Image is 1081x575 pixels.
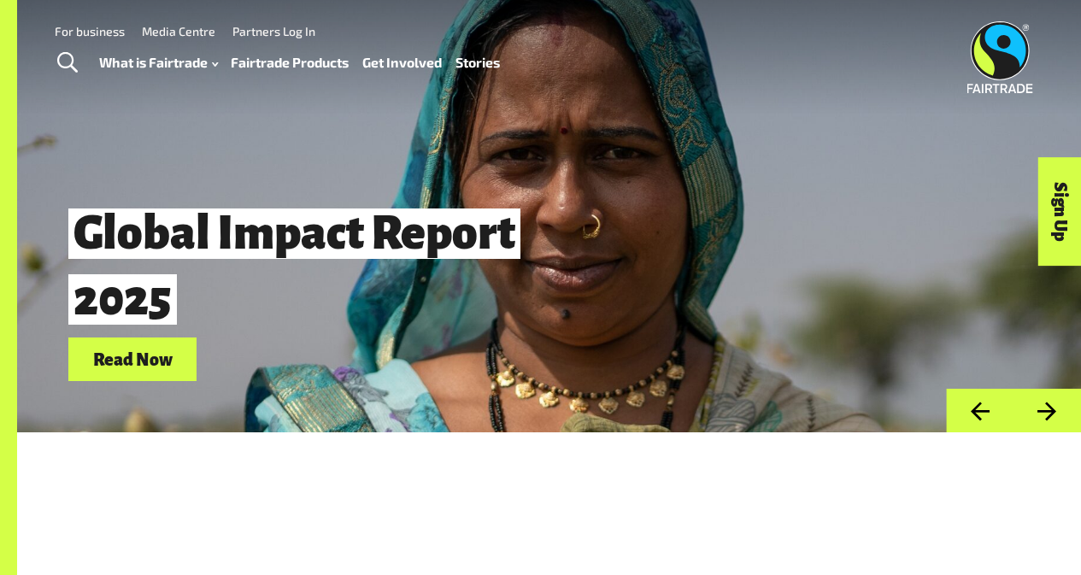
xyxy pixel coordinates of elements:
a: Toggle Search [46,42,88,85]
a: Get Involved [362,50,442,74]
a: Stories [455,50,500,74]
button: Previous [946,389,1013,432]
a: Fairtrade Products [231,50,349,74]
a: Media Centre [142,24,215,38]
a: What is Fairtrade [99,50,218,74]
a: For business [55,24,125,38]
button: Next [1013,389,1081,432]
img: Fairtrade Australia New Zealand logo [967,21,1033,93]
a: Partners Log In [232,24,315,38]
a: Read Now [68,337,197,381]
span: Global Impact Report 2025 [68,208,520,325]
